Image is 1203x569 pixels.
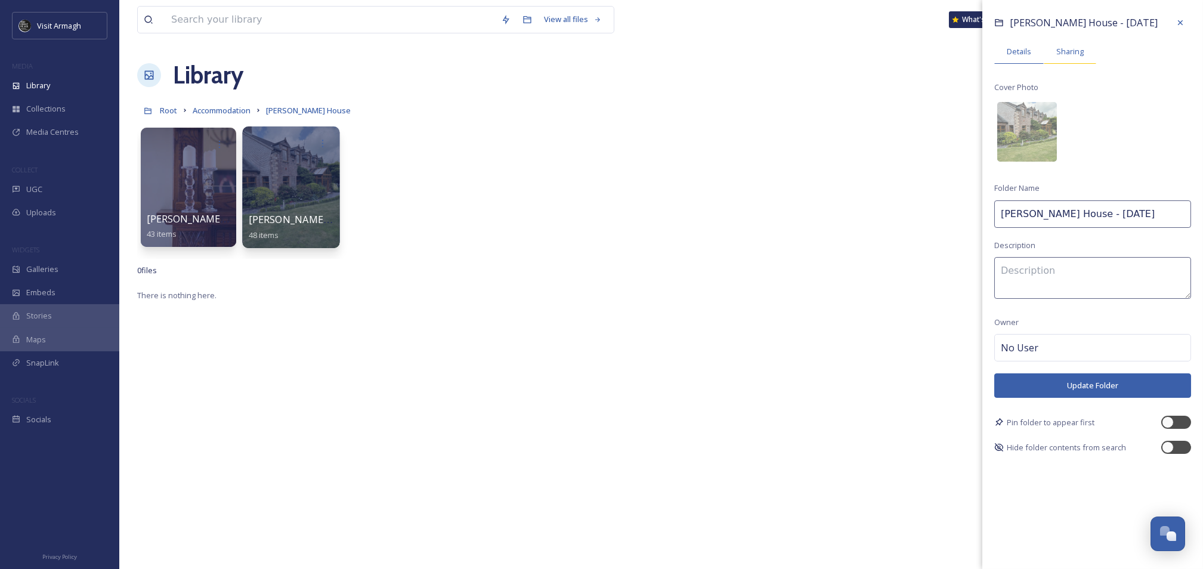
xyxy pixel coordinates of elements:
[193,105,251,116] span: Accommodation
[26,310,52,321] span: Stories
[994,183,1040,194] span: Folder Name
[26,80,50,91] span: Library
[249,213,400,226] span: [PERSON_NAME] House - [DATE]
[147,214,295,239] a: [PERSON_NAME] House - [DATE]43 items
[26,414,51,425] span: Socials
[160,105,177,116] span: Root
[12,61,33,70] span: MEDIA
[147,212,295,225] span: [PERSON_NAME] House - [DATE]
[160,103,177,117] a: Root
[1151,517,1185,551] button: Open Chat
[12,165,38,174] span: COLLECT
[165,7,495,33] input: Search your library
[249,214,400,240] a: [PERSON_NAME] House - [DATE]48 items
[12,245,39,254] span: WIDGETS
[26,334,46,345] span: Maps
[193,103,251,117] a: Accommodation
[249,229,279,240] span: 48 items
[26,357,59,369] span: SnapLink
[42,549,77,563] a: Privacy Policy
[26,287,55,298] span: Embeds
[26,207,56,218] span: Uploads
[266,103,351,117] a: [PERSON_NAME] House
[173,57,243,93] a: Library
[26,126,79,138] span: Media Centres
[42,553,77,561] span: Privacy Policy
[994,240,1035,251] span: Description
[37,20,81,31] span: Visit Armagh
[997,102,1057,162] img: IMG_1862.jpeg
[137,265,157,276] span: 0 file s
[949,11,1009,28] a: What's New
[26,264,58,275] span: Galleries
[266,105,351,116] span: [PERSON_NAME] House
[26,184,42,195] span: UGC
[147,228,177,239] span: 43 items
[26,103,66,115] span: Collections
[19,20,31,32] img: THE-FIRST-PLACE-VISIT-ARMAGH.COM-BLACK.jpg
[994,200,1191,228] input: Name
[137,290,217,301] span: There is nothing here.
[538,8,608,31] a: View all files
[12,395,36,404] span: SOCIALS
